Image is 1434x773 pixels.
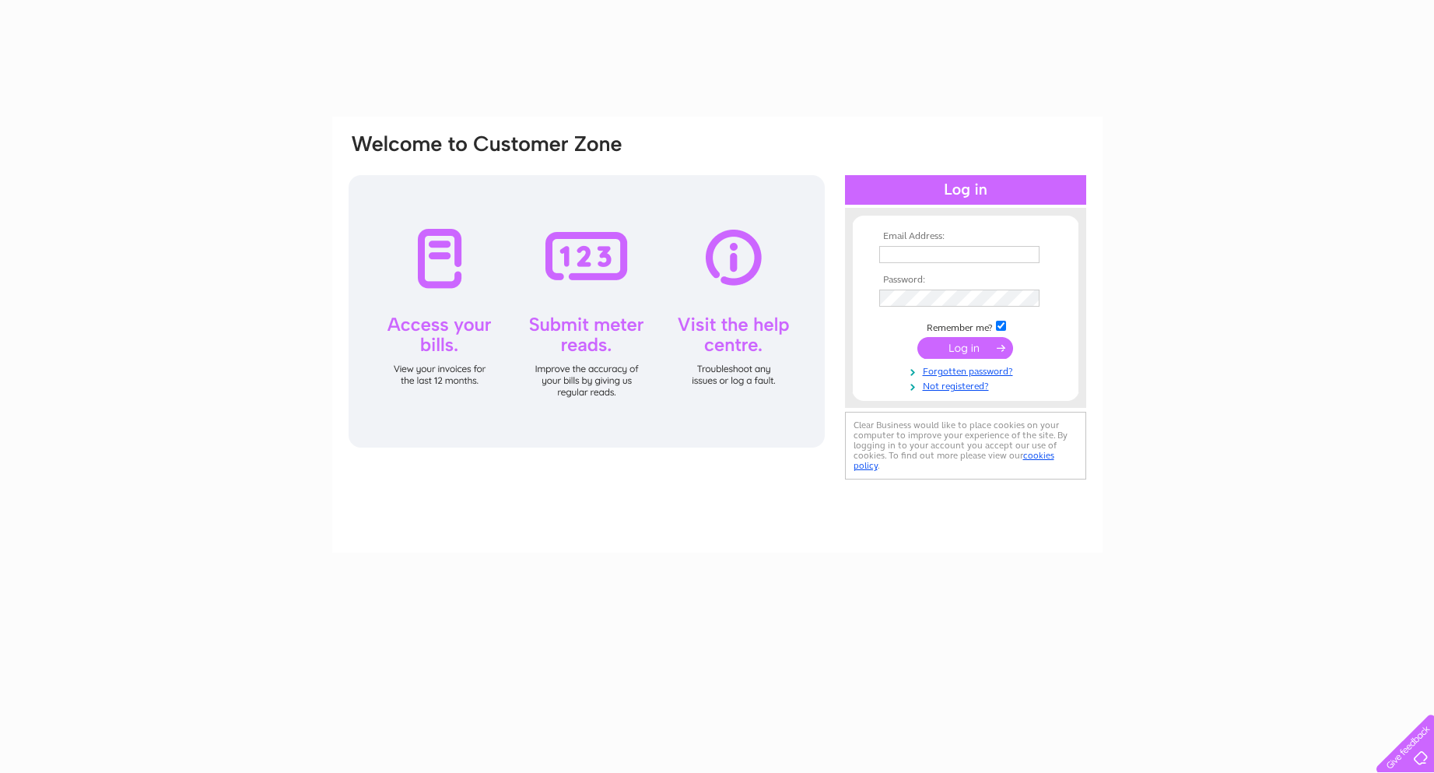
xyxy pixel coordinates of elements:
[854,450,1054,471] a: cookies policy
[879,363,1056,378] a: Forgotten password?
[875,318,1056,334] td: Remember me?
[845,412,1086,480] div: Clear Business would like to place cookies on your computer to improve your experience of the sit...
[917,337,1013,359] input: Submit
[875,231,1056,242] th: Email Address:
[879,378,1056,392] a: Not registered?
[875,275,1056,286] th: Password:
